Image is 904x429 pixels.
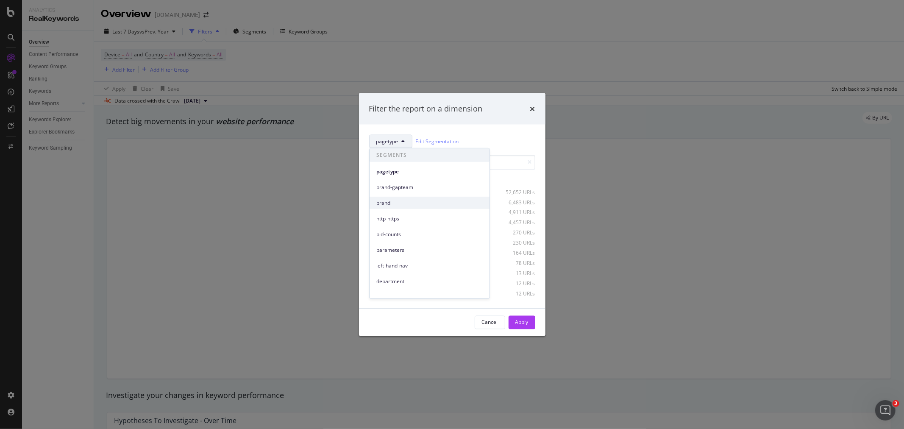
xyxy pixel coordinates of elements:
div: 12 URLs [494,290,535,298]
div: Apply [515,319,528,326]
div: 4,911 URLs [494,209,535,216]
div: 270 URLs [494,229,535,237]
div: 78 URLs [494,260,535,267]
span: pagetype [376,138,398,145]
div: times [530,103,535,114]
iframe: Intercom live chat [875,400,896,421]
div: 13 URLs [494,270,535,277]
div: Filter the report on a dimension [369,103,483,114]
span: parameters [376,246,483,253]
span: http-https [376,214,483,222]
a: Edit Segmentation [416,137,459,146]
div: 4,457 URLs [494,219,535,226]
span: pagetype [376,167,483,175]
span: pid-counts [376,230,483,238]
span: brand [376,199,483,206]
span: left-hand-nav [376,262,483,269]
span: department [376,277,483,285]
button: Apply [509,315,535,329]
div: 164 URLs [494,250,535,257]
span: feature-shop [376,293,483,301]
div: Cancel [482,319,498,326]
div: 52,652 URLs [494,189,535,196]
button: pagetype [369,134,412,148]
span: SEGMENTS [370,148,490,162]
div: 12 URLs [494,280,535,287]
span: 3 [893,400,899,407]
button: Cancel [475,315,505,329]
div: 6,483 URLs [494,199,535,206]
div: 230 URLs [494,240,535,247]
div: modal [359,93,545,336]
span: brand-gapteam [376,183,483,191]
